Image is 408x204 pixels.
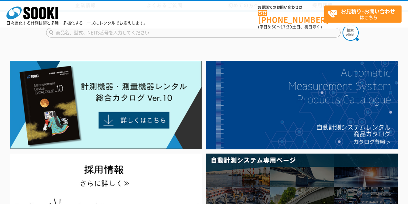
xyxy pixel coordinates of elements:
[46,28,341,38] input: 商品名、型式、NETIS番号を入力してください
[10,61,202,149] img: Catalog Ver10
[343,25,359,41] img: btn_search.png
[281,24,292,30] span: 17:30
[268,24,277,30] span: 8:50
[258,24,322,30] span: (平日 ～ 土日、祝日除く)
[328,6,401,22] span: はこちら
[6,21,148,25] p: 日々進化する計測技術と多種・多様化するニーズにレンタルでお応えします。
[206,61,398,150] img: 自動計測システムカタログ
[258,5,324,9] span: お電話でのお問い合わせは
[324,5,402,23] a: お見積り･お問い合わせはこちら
[258,10,324,23] a: [PHONE_NUMBER]
[341,7,395,15] strong: お見積り･お問い合わせ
